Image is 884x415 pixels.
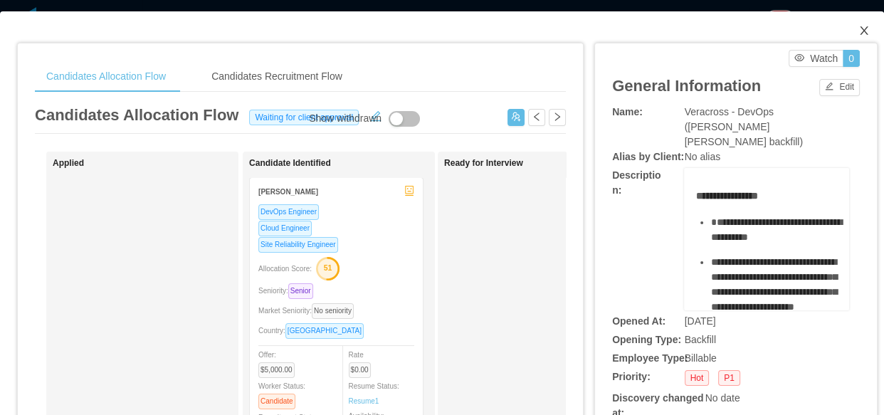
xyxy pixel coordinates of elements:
[349,396,379,406] a: Resume1
[258,351,300,374] span: Offer:
[612,106,643,117] b: Name:
[258,287,319,295] span: Seniority:
[507,109,525,126] button: icon: usergroup-add
[718,370,740,386] span: P1
[843,50,860,67] button: 0
[349,382,399,405] span: Resume Status:
[349,351,377,374] span: Rate
[258,307,359,315] span: Market Seniority:
[685,151,721,162] span: No alias
[258,265,312,273] span: Allocation Score:
[53,158,252,169] h1: Applied
[549,109,566,126] button: icon: right
[324,263,332,272] text: 51
[35,61,177,93] div: Candidates Allocation Flow
[844,11,884,51] button: Close
[528,109,545,126] button: icon: left
[312,256,340,279] button: 51
[349,362,371,378] span: $0.00
[858,25,870,36] i: icon: close
[612,74,761,98] article: General Information
[258,221,312,236] span: Cloud Engineer
[35,103,238,127] article: Candidates Allocation Flow
[364,107,387,122] button: icon: edit
[612,371,651,382] b: Priority:
[705,392,740,404] span: No date
[685,315,716,327] span: [DATE]
[819,79,860,96] button: icon: editEdit
[685,352,717,364] span: Billable
[612,352,688,364] b: Employee Type:
[258,362,295,378] span: $5,000.00
[309,111,382,127] div: Show withdrawn
[685,106,803,147] span: Veracross - DevOps ([PERSON_NAME] [PERSON_NAME] backfill)
[685,334,716,345] span: Backfill
[258,327,369,335] span: Country:
[285,323,364,339] span: [GEOGRAPHIC_DATA]
[444,158,643,169] h1: Ready for Interview
[789,50,843,67] button: icon: eyeWatch
[258,394,295,409] span: Candidate
[200,61,354,93] div: Candidates Recruitment Flow
[612,315,665,327] b: Opened At:
[258,237,338,253] span: Site Reliability Engineer
[685,370,710,386] span: Hot
[612,334,681,345] b: Opening Type:
[258,382,305,405] span: Worker Status:
[612,169,661,196] b: Description:
[312,303,354,319] span: No seniority
[258,204,319,220] span: DevOps Engineer
[258,188,318,196] strong: [PERSON_NAME]
[695,189,838,331] div: rdw-editor
[404,186,414,196] span: robot
[249,158,448,169] h1: Candidate Identified
[684,168,849,310] div: rdw-wrapper
[288,283,313,299] span: Senior
[612,151,684,162] b: Alias by Client:
[249,110,359,125] span: Waiting for client approval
